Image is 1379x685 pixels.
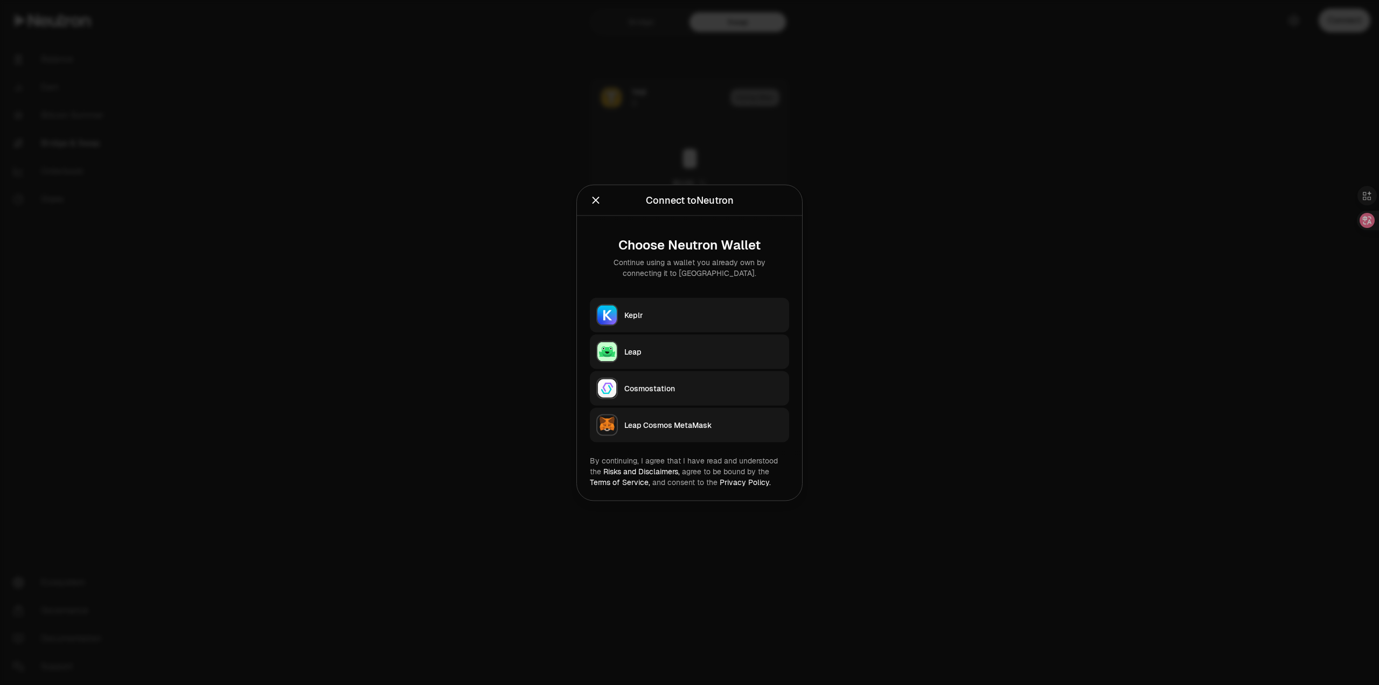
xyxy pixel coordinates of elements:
[624,346,783,357] div: Leap
[646,192,734,207] div: Connect to Neutron
[720,477,771,487] a: Privacy Policy.
[590,455,789,487] div: By continuing, I agree that I have read and understood the agree to be bound by the and consent t...
[624,383,783,393] div: Cosmostation
[597,305,617,324] img: Keplr
[590,407,789,442] button: Leap Cosmos MetaMaskLeap Cosmos MetaMask
[597,342,617,361] img: Leap
[590,297,789,332] button: KeplrKeplr
[624,419,783,430] div: Leap Cosmos MetaMask
[590,334,789,369] button: LeapLeap
[590,371,789,405] button: CosmostationCosmostation
[624,309,783,320] div: Keplr
[598,257,781,278] div: Continue using a wallet you already own by connecting it to [GEOGRAPHIC_DATA].
[590,192,602,207] button: Close
[598,237,781,252] div: Choose Neutron Wallet
[597,415,617,434] img: Leap Cosmos MetaMask
[597,378,617,398] img: Cosmostation
[590,477,650,487] a: Terms of Service,
[603,466,680,476] a: Risks and Disclaimers,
